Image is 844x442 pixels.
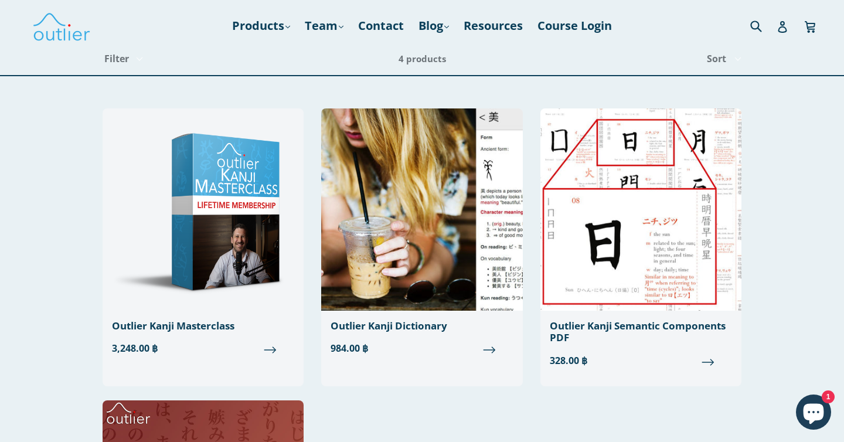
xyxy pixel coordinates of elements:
[331,320,513,332] div: Outlier Kanji Dictionary
[532,15,618,36] a: Course Login
[792,395,835,433] inbox-online-store-chat: Shopify online store chat
[331,341,513,355] span: 984.00 ฿
[399,53,446,64] span: 4 products
[352,15,410,36] a: Contact
[299,15,349,36] a: Team
[321,108,522,311] img: Outlier Kanji Dictionary: Essentials Edition Outlier Linguistics
[103,108,304,365] a: Outlier Kanji Masterclass 3,248.00 ฿
[103,108,304,311] img: Outlier Kanji Masterclass
[321,108,522,365] a: Outlier Kanji Dictionary 984.00 ฿
[112,341,294,355] span: 3,248.00 ฿
[458,15,529,36] a: Resources
[226,15,296,36] a: Products
[540,108,741,311] img: Outlier Kanji Semantic Components PDF Outlier Linguistics
[540,108,741,377] a: Outlier Kanji Semantic Components PDF 328.00 ฿
[550,320,732,344] div: Outlier Kanji Semantic Components PDF
[112,320,294,332] div: Outlier Kanji Masterclass
[747,13,780,38] input: Search
[413,15,455,36] a: Blog
[32,9,91,43] img: Outlier Linguistics
[550,353,732,368] span: 328.00 ฿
